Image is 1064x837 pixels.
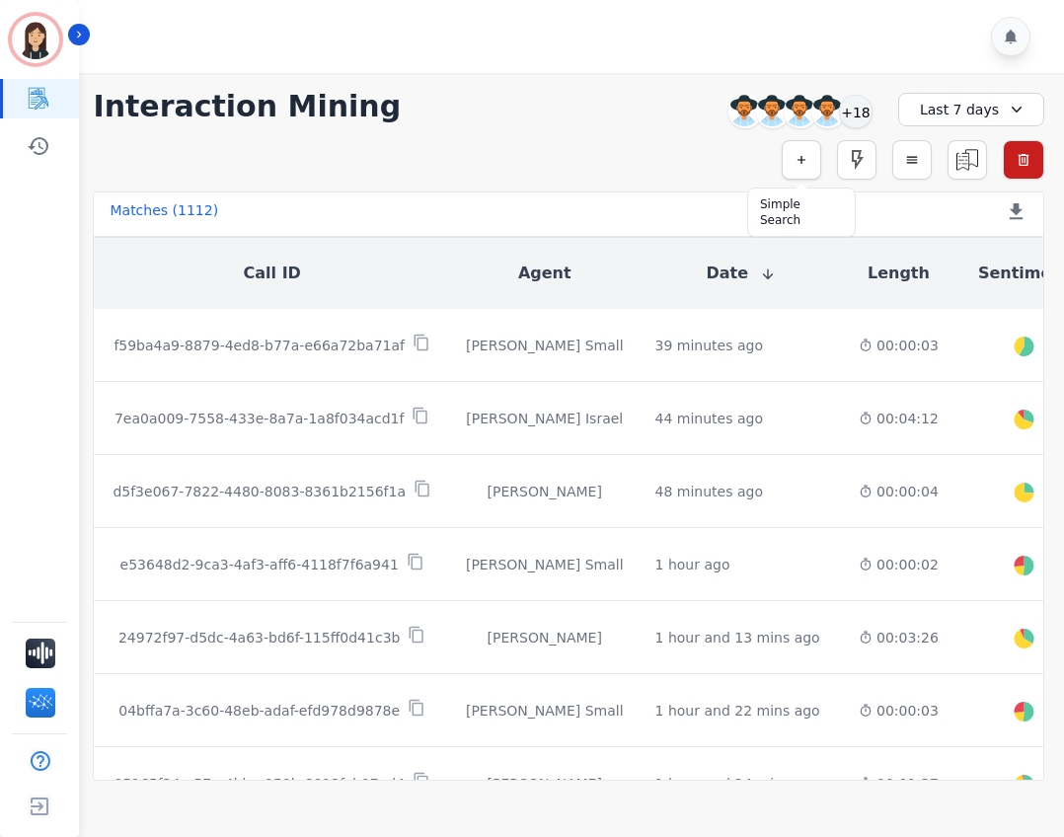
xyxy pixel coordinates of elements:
div: 1 hour ago [655,555,730,574]
div: 00:00:03 [859,336,939,355]
div: 00:00:03 [859,701,939,721]
p: 24972f97-d5dc-4a63-bd6f-115ff0d41c3b [118,628,400,647]
p: f59ba4a9-8879-4ed8-b77a-e66a72ba71af [114,336,405,355]
div: 48 minutes ago [655,482,763,501]
p: 04bffa7a-3c60-48eb-adaf-efd978d9878e [118,701,400,721]
div: 39 minutes ago [655,336,763,355]
div: [PERSON_NAME] Small [466,701,624,721]
div: [PERSON_NAME] [466,482,624,501]
p: e53648d2-9ca3-4af3-aff6-4118f7f6a941 [120,555,399,574]
div: 00:04:12 [859,409,939,428]
div: Last 7 days [898,93,1044,126]
div: +18 [839,95,873,128]
p: d5f3e067-7822-4480-8083-8361b2156f1a [113,482,406,501]
p: 7ea0a009-7558-433e-8a7a-1a8f034acd1f [114,409,405,428]
div: 00:03:26 [859,628,939,647]
div: [PERSON_NAME] Israel [466,409,624,428]
div: [PERSON_NAME] [466,628,624,647]
div: 1 hour and 22 mins ago [655,701,820,721]
div: 00:00:02 [859,555,939,574]
div: [PERSON_NAME] [466,774,624,794]
div: 1 hour and 24 mins ago [655,774,820,794]
button: Agent [518,262,571,285]
div: 00:00:04 [859,482,939,501]
h1: Interaction Mining [93,89,401,124]
img: Bordered avatar [12,16,59,63]
button: Date [706,262,776,285]
p: 05165f34-e57e-4bba-959b-8912fcb07ad4 [114,774,405,794]
div: 44 minutes ago [655,409,763,428]
div: 1 hour and 13 mins ago [655,628,820,647]
div: [PERSON_NAME] Small [466,555,624,574]
div: [PERSON_NAME] Small [466,336,624,355]
div: Simple Search [760,196,843,228]
button: Length [868,262,930,285]
div: 00:01:37 [859,774,939,794]
div: Matches ( 1112 ) [110,200,218,228]
button: Call ID [244,262,301,285]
